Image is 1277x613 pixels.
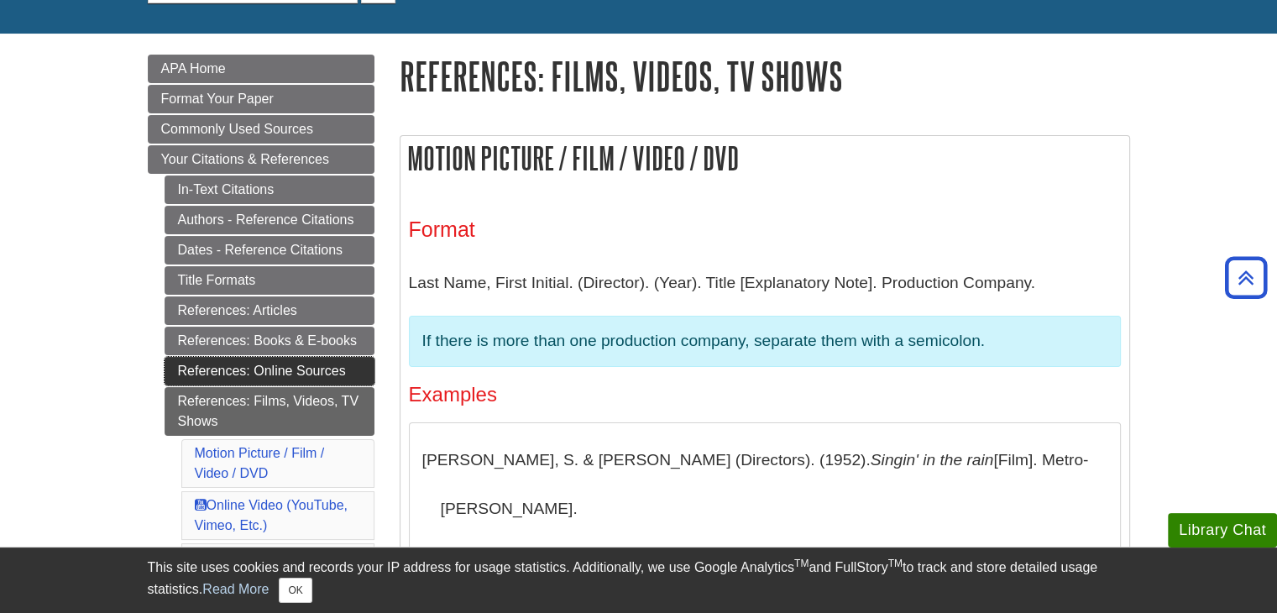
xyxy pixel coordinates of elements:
a: Back to Top [1219,266,1273,289]
a: Your Citations & References [148,145,374,174]
sup: TM [794,558,809,569]
i: Singin' in the rain [871,451,994,469]
a: Online Video (YouTube, Vimeo, Etc.) [195,498,348,532]
p: Last Name, First Initial. (Director). (Year). Title [Explanatory Note]. Production Company. [409,259,1121,307]
span: APA Home [161,61,226,76]
a: Commonly Used Sources [148,115,374,144]
sup: TM [888,558,903,569]
a: References: Articles [165,296,374,325]
h4: Examples [409,384,1121,406]
button: Close [279,578,311,603]
span: Format Your Paper [161,92,274,106]
p: [PERSON_NAME], S. & [PERSON_NAME] (Directors). (1952). [Film]. Metro-[PERSON_NAME]. [422,436,1107,532]
a: References: Books & E-books [165,327,374,355]
a: Motion Picture / Film / Video / DVD [195,446,325,480]
a: In-Text Citations [165,176,374,204]
h1: References: Films, Videos, TV Shows [400,55,1130,97]
button: Library Chat [1168,513,1277,548]
span: Your Citations & References [161,152,329,166]
a: Dates - Reference Citations [165,236,374,265]
span: Commonly Used Sources [161,122,313,136]
a: Format Your Paper [148,85,374,113]
p: If there is more than one production company, separate them with a semicolon. [422,329,1107,354]
a: Title Formats [165,266,374,295]
a: References: Online Sources [165,357,374,385]
a: APA Home [148,55,374,83]
h2: Motion Picture / Film / Video / DVD [400,136,1129,181]
h3: Format [409,217,1121,242]
a: Read More [202,582,269,596]
a: References: Films, Videos, TV Shows [165,387,374,436]
div: This site uses cookies and records your IP address for usage statistics. Additionally, we use Goo... [148,558,1130,603]
a: Authors - Reference Citations [165,206,374,234]
h5: In-Text Citation [422,541,1107,591]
